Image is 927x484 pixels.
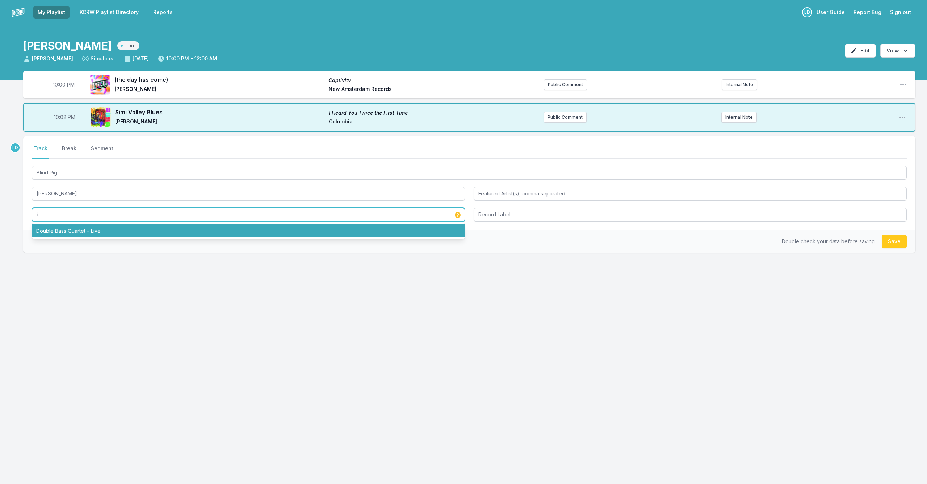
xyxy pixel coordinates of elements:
[114,75,324,84] span: (the day has come)
[329,118,538,127] span: Columbia
[90,75,110,95] img: Captivity
[75,6,143,19] a: KCRW Playlist Directory
[722,79,757,90] button: Internal Note
[117,41,139,50] span: Live
[328,85,538,94] span: New Amsterdam Records
[53,81,75,88] span: Timestamp
[328,77,538,84] span: Captivity
[32,208,465,222] input: Album Title
[474,187,907,201] input: Featured Artist(s), comma separated
[32,224,465,237] li: Double Bass Quartet – Live
[329,109,538,117] span: I Heard You Twice the First Time
[849,6,886,19] a: Report Bug
[60,145,78,159] button: Break
[886,6,915,19] button: Sign out
[544,112,587,123] button: Public Comment
[32,187,465,201] input: Artist
[33,6,70,19] a: My Playlist
[32,145,49,159] button: Track
[114,85,324,94] span: [PERSON_NAME]
[882,235,907,248] button: Save
[23,39,112,52] h1: [PERSON_NAME]
[23,55,73,62] span: [PERSON_NAME]
[812,6,849,19] a: User Guide
[845,44,876,58] button: Edit
[802,7,812,17] p: LeRoy Downs
[32,166,907,180] input: Track Title
[115,118,324,127] span: [PERSON_NAME]
[721,112,757,123] button: Internal Note
[880,44,915,58] button: Open options
[91,107,111,127] img: I Heard You Twice the First Time
[10,143,20,153] p: LeRoy Downs
[158,55,217,62] span: 10:00 PM - 12:00 AM
[54,114,75,121] span: Timestamp
[474,208,907,222] input: Record Label
[782,238,876,244] span: Double check your data before saving.
[124,55,149,62] span: [DATE]
[82,55,115,62] span: Simulcast
[115,108,324,117] span: Simi Valley Blues
[89,145,115,159] button: Segment
[149,6,177,19] a: Reports
[899,81,907,88] button: Open playlist item options
[899,114,906,121] button: Open playlist item options
[12,6,25,19] img: logo-white-87cec1fa9cbef997252546196dc51331.png
[544,79,587,90] button: Public Comment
